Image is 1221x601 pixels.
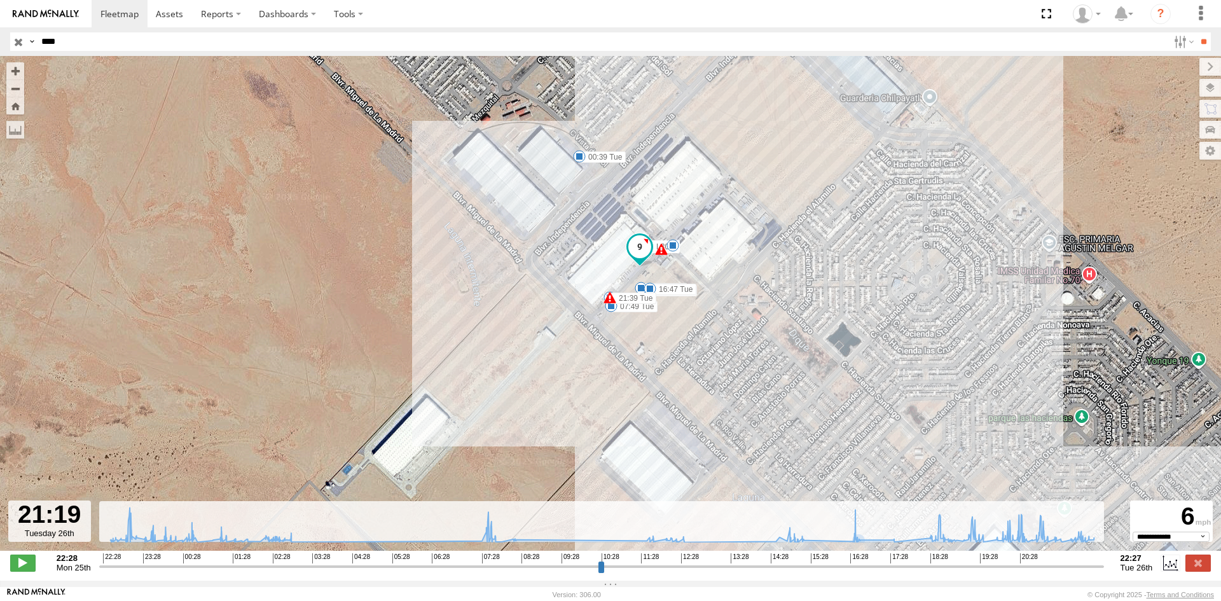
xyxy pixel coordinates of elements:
[143,553,161,563] span: 23:28
[57,563,91,572] span: Mon 25th Aug 2025
[6,79,24,97] button: Zoom out
[641,283,687,294] label: 08:24 Tue
[681,553,699,563] span: 12:28
[183,553,201,563] span: 00:28
[610,293,656,304] label: 21:39 Tue
[731,553,748,563] span: 13:28
[562,553,579,563] span: 09:28
[1121,553,1153,563] strong: 22:27
[641,553,659,563] span: 11:28
[1185,555,1211,571] label: Close
[656,242,677,251] span: L3088
[6,121,24,139] label: Measure
[611,301,658,312] label: 07:49 Tue
[850,553,868,563] span: 16:28
[273,553,291,563] span: 02:28
[103,553,121,563] span: 22:28
[432,553,450,563] span: 06:28
[1147,591,1214,598] a: Terms and Conditions
[771,553,789,563] span: 14:28
[930,553,948,563] span: 18:28
[890,553,908,563] span: 17:28
[666,239,679,252] div: 12
[13,10,79,18] img: rand-logo.svg
[1020,553,1038,563] span: 20:28
[57,553,91,563] strong: 22:28
[650,284,696,295] label: 16:47 Tue
[655,243,668,256] div: 130
[6,97,24,114] button: Zoom Home
[980,553,998,563] span: 19:28
[233,553,251,563] span: 01:28
[1169,32,1196,51] label: Search Filter Options
[392,553,410,563] span: 05:28
[1150,4,1171,24] i: ?
[27,32,37,51] label: Search Query
[1132,502,1211,532] div: 6
[1121,563,1153,572] span: Tue 26th Aug 2025
[1068,4,1105,24] div: Roberto Garcia
[602,553,619,563] span: 10:28
[7,588,66,601] a: Visit our Website
[1087,591,1214,598] div: © Copyright 2025 -
[553,591,601,598] div: Version: 306.00
[811,553,829,563] span: 15:28
[651,285,697,296] label: 15:24 Tue
[312,553,330,563] span: 03:28
[482,553,500,563] span: 07:28
[6,62,24,79] button: Zoom in
[1199,142,1221,160] label: Map Settings
[579,151,626,163] label: 00:39 Tue
[352,553,370,563] span: 04:28
[521,553,539,563] span: 08:28
[10,555,36,571] label: Play/Stop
